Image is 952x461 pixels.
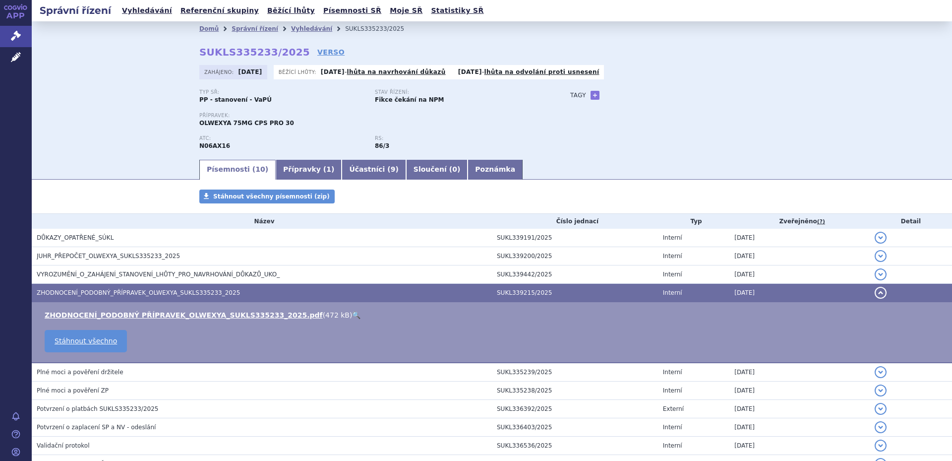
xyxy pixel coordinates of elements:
a: Vyhledávání [119,4,175,17]
td: SUKL335238/2025 [492,382,658,400]
button: detail [875,268,887,280]
th: Název [32,214,492,229]
td: SUKL336403/2025 [492,418,658,437]
span: Plné moci a pověření ZP [37,387,109,394]
td: [DATE] [729,284,870,302]
a: Stáhnout všechny písemnosti (zip) [199,190,335,203]
a: Sloučení (0) [406,160,468,180]
span: Stáhnout všechny písemnosti (zip) [213,193,330,200]
td: SUKL339442/2025 [492,265,658,284]
h3: Tagy [570,89,586,101]
a: lhůta na navrhování důkazů [347,68,446,75]
th: Číslo jednací [492,214,658,229]
td: [DATE] [729,247,870,265]
a: Referenční skupiny [178,4,262,17]
span: Interní [663,234,682,241]
p: RS: [375,135,540,141]
span: Zahájeno: [204,68,236,76]
p: Přípravek: [199,113,550,119]
button: detail [875,440,887,452]
a: Stáhnout všechno [45,330,127,352]
td: [DATE] [729,265,870,284]
p: Stav řízení: [375,89,540,95]
button: detail [875,287,887,299]
th: Typ [658,214,730,229]
p: Typ SŘ: [199,89,365,95]
button: detail [875,232,887,244]
button: detail [875,250,887,262]
span: Interní [663,424,682,431]
a: Písemnosti (10) [199,160,276,180]
td: SUKL335239/2025 [492,363,658,382]
a: VERSO [317,47,345,57]
button: detail [875,366,887,378]
p: - [458,68,599,76]
span: Běžící lhůty: [279,68,318,76]
td: SUKL336392/2025 [492,400,658,418]
a: Statistiky SŘ [428,4,486,17]
a: Běžící lhůty [264,4,318,17]
button: detail [875,385,887,396]
span: Externí [663,405,684,412]
span: Interní [663,442,682,449]
a: + [591,91,599,100]
span: Validační protokol [37,442,90,449]
td: [DATE] [729,418,870,437]
span: VYROZUMĚNÍ_O_ZAHÁJENÍ_STANOVENÍ_LHŮTY_PRO_NAVRHOVÁNÍ_DŮKAZŮ_UKO_ [37,271,280,278]
a: 🔍 [352,311,360,319]
td: SUKL339215/2025 [492,284,658,302]
td: [DATE] [729,400,870,418]
strong: antidepresiva, selektivní inhibitory reuptake monoaminů působící na dva transmiterové systémy (SN... [375,142,389,149]
strong: Fikce čekání na NPM [375,96,444,103]
th: Zveřejněno [729,214,870,229]
a: Správní řízení [232,25,278,32]
a: Vyhledávání [291,25,332,32]
td: SUKL339200/2025 [492,247,658,265]
span: ZHODNOCENÍ_PODOBNÝ_PŘÍPRAVEK_OLWEXYA_SUKLS335233_2025 [37,289,240,296]
td: [DATE] [729,382,870,400]
td: SUKL339191/2025 [492,229,658,247]
a: Domů [199,25,219,32]
li: ( ) [45,310,942,320]
a: ZHODNOCENÍ_PODOBNÝ PŘÍPRAVEK_OLWEXYA_SUKLS335233_2025.pdf [45,311,323,319]
a: lhůta na odvolání proti usnesení [484,68,599,75]
a: Moje SŘ [387,4,425,17]
span: Interní [663,271,682,278]
strong: PP - stanovení - VaPÚ [199,96,272,103]
strong: SUKLS335233/2025 [199,46,310,58]
td: [DATE] [729,363,870,382]
h2: Správní řízení [32,3,119,17]
span: Interní [663,289,682,296]
span: Interní [663,387,682,394]
span: 472 kB [325,311,350,319]
a: Přípravky (1) [276,160,342,180]
span: Interní [663,253,682,260]
button: detail [875,403,887,415]
span: Potvrzení o zaplacení SP a NV - odeslání [37,424,156,431]
span: OLWEXYA 75MG CPS PRO 30 [199,120,294,127]
a: Písemnosti SŘ [320,4,384,17]
button: detail [875,421,887,433]
span: 1 [326,165,331,173]
th: Detail [870,214,952,229]
span: Interní [663,369,682,376]
strong: [DATE] [321,68,345,75]
span: Potvrzení o platbách SUKLS335233/2025 [37,405,158,412]
p: ATC: [199,135,365,141]
strong: VENLAFAXIN [199,142,230,149]
li: SUKLS335233/2025 [345,21,417,36]
span: DŮKAZY_OPATŘENÉ_SÚKL [37,234,114,241]
span: JUHR_PŘEPOČET_OLWEXYA_SUKLS335233_2025 [37,253,180,260]
span: 10 [255,165,265,173]
td: SUKL336536/2025 [492,437,658,455]
abbr: (?) [817,218,825,225]
p: - [321,68,446,76]
a: Účastníci (9) [342,160,406,180]
td: [DATE] [729,437,870,455]
span: Plné moci a pověření držitele [37,369,123,376]
span: 0 [452,165,457,173]
strong: [DATE] [238,68,262,75]
strong: [DATE] [458,68,482,75]
a: Poznámka [468,160,523,180]
span: 9 [391,165,396,173]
